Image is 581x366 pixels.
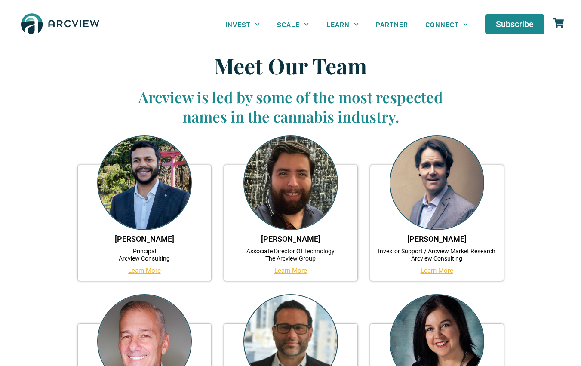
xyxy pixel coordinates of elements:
[246,248,335,262] a: Associate Director Of TechnologyThe Arcview Group
[128,267,161,274] a: Learn More
[367,15,417,34] a: PARTNER
[217,15,476,34] nav: Menu
[123,87,458,126] h3: Arcview is led by some of the most respected names in the cannabis industry.
[274,267,307,274] a: Learn More
[417,15,476,34] a: CONNECT
[217,15,268,34] a: INVEST
[123,53,458,79] h1: Meet Our Team
[115,234,174,243] a: [PERSON_NAME]
[407,234,467,243] a: [PERSON_NAME]
[119,248,170,262] a: PrincipalArcview Consulting
[485,14,544,34] a: Subscribe
[261,234,320,243] a: [PERSON_NAME]
[378,248,495,262] a: Investor Support / Arcview Market ResearchArcview Consulting
[318,15,367,34] a: LEARN
[421,267,453,274] a: Learn More
[496,20,534,28] span: Subscribe
[17,9,103,40] img: The Arcview Group
[268,15,317,34] a: SCALE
